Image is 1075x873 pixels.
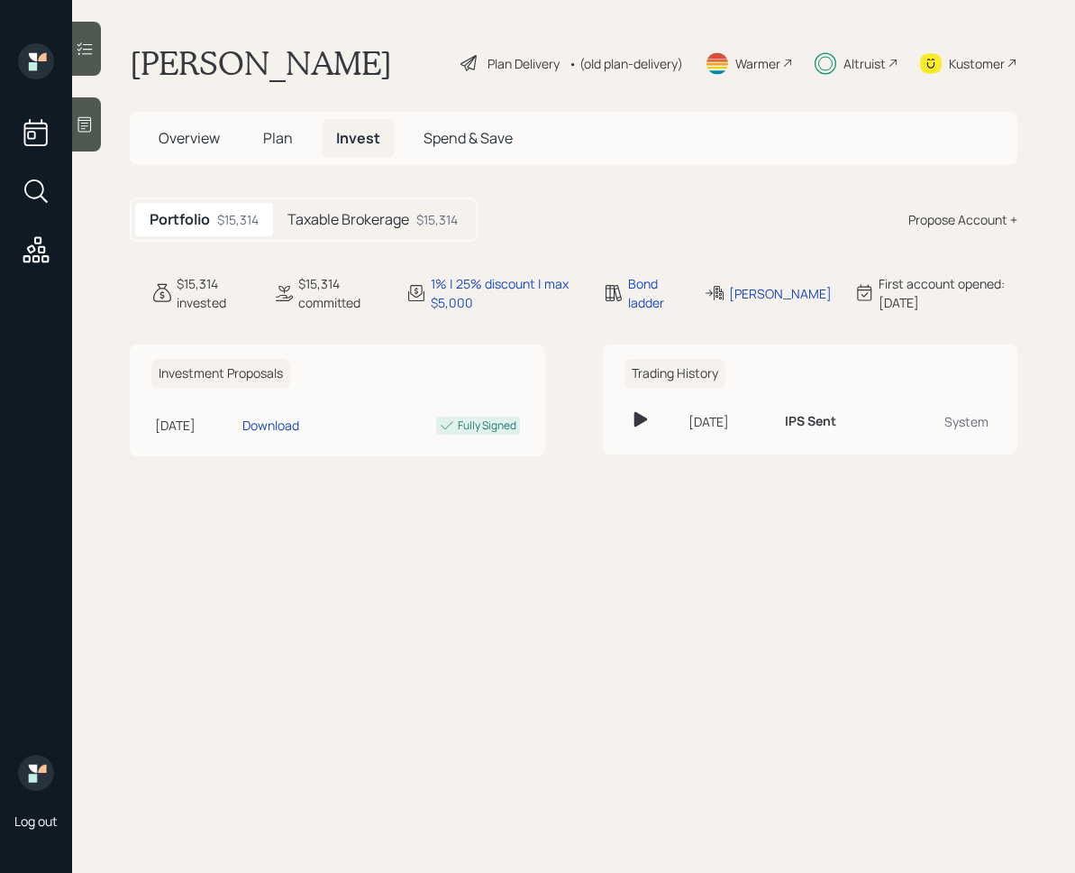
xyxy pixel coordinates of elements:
[431,274,581,312] div: 1% | 25% discount | max $5,000
[900,412,988,431] div: System
[624,359,725,389] h6: Trading History
[155,416,235,435] div: [DATE]
[14,813,58,830] div: Log out
[735,54,780,73] div: Warmer
[424,128,513,148] span: Spend & Save
[487,54,560,73] div: Plan Delivery
[785,414,836,429] h6: IPS Sent
[908,210,1017,229] div: Propose Account +
[688,412,770,431] div: [DATE]
[569,54,683,73] div: • (old plan-delivery)
[336,128,380,148] span: Invest
[18,755,54,791] img: retirable_logo.png
[298,274,384,312] div: $15,314 committed
[416,210,458,229] div: $15,314
[843,54,886,73] div: Altruist
[130,43,392,83] h1: [PERSON_NAME]
[217,210,259,229] div: $15,314
[159,128,220,148] span: Overview
[151,359,290,389] h6: Investment Proposals
[287,211,409,228] h5: Taxable Brokerage
[150,211,210,228] h5: Portfolio
[729,284,832,303] div: [PERSON_NAME]
[458,418,516,434] div: Fully Signed
[879,274,1017,312] div: First account opened: [DATE]
[242,416,299,435] div: Download
[263,128,293,148] span: Plan
[177,274,251,312] div: $15,314 invested
[949,54,1005,73] div: Kustomer
[628,274,682,312] div: Bond ladder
